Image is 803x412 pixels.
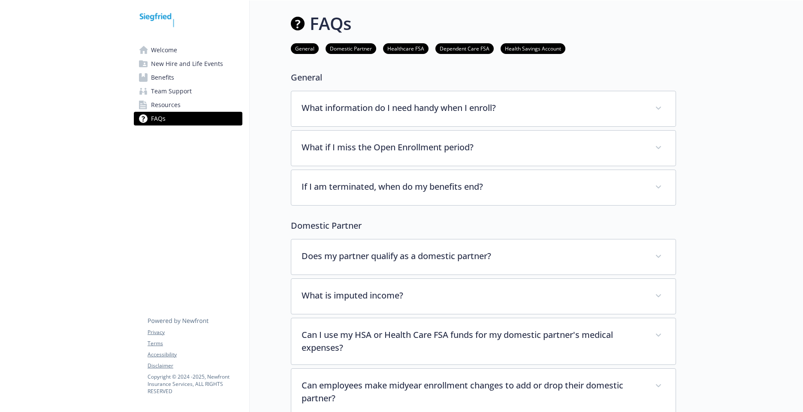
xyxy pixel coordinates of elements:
a: Privacy [148,328,242,336]
span: Resources [151,98,181,112]
a: Domestic Partner [326,44,376,52]
div: If I am terminated, when do my benefits end? [291,170,676,205]
p: Can employees make midyear enrollment changes to add or drop their domestic partner? [302,379,645,405]
p: General [291,71,676,84]
div: What if I miss the Open Enrollment period? [291,131,676,166]
div: What is imputed income? [291,279,676,314]
a: Accessibility [148,351,242,358]
p: What is imputed income? [302,289,645,302]
a: FAQs [134,112,242,125]
div: What information do I need handy when I enroll? [291,91,676,126]
p: Does my partner qualify as a domestic partner? [302,250,645,263]
span: Benefits [151,71,174,84]
a: Disclaimer [148,362,242,370]
p: Domestic Partner [291,219,676,232]
a: Dependent Care FSA [435,44,494,52]
a: Team Support [134,84,242,98]
p: Copyright © 2024 - 2025 , Newfront Insurance Services, ALL RIGHTS RESERVED [148,373,242,395]
p: Can I use my HSA or Health Care FSA funds for my domestic partner's medical expenses? [302,328,645,354]
p: What information do I need handy when I enroll? [302,102,645,114]
a: New Hire and Life Events [134,57,242,71]
h1: FAQs [310,11,351,36]
a: Terms [148,340,242,347]
a: General [291,44,319,52]
a: Benefits [134,71,242,84]
a: Health Savings Account [501,44,565,52]
p: If I am terminated, when do my benefits end? [302,180,645,193]
p: What if I miss the Open Enrollment period? [302,141,645,154]
div: Does my partner qualify as a domestic partner? [291,239,676,275]
span: Welcome [151,43,177,57]
div: Can I use my HSA or Health Care FSA funds for my domestic partner's medical expenses? [291,318,676,364]
a: Healthcare FSA [383,44,429,52]
a: Welcome [134,43,242,57]
span: FAQs [151,112,166,125]
span: Team Support [151,84,192,98]
span: New Hire and Life Events [151,57,223,71]
a: Resources [134,98,242,112]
